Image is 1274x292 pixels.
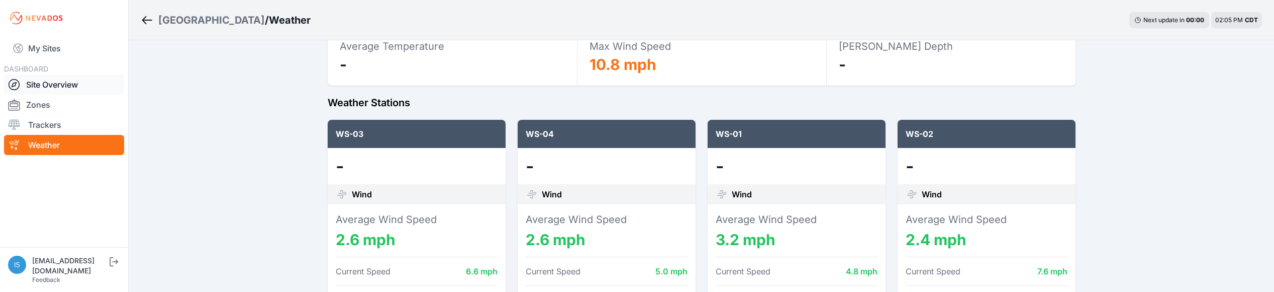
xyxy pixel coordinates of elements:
dt: Average Wind Speed [526,212,688,227]
span: DASHBOARD [4,64,48,73]
div: 00 : 00 [1186,16,1204,24]
dt: Average Wind Speed [336,212,498,227]
a: [GEOGRAPHIC_DATA] [158,13,265,27]
a: My Sites [4,36,124,60]
a: Feedback [32,276,60,283]
span: 02:05 PM [1215,16,1243,24]
span: Next update in [1143,16,1185,24]
dd: - [336,156,498,176]
span: Wind [542,188,562,200]
dd: 2.6 mph [526,231,688,249]
div: WS-01 [708,120,886,148]
a: Trackers [4,115,124,135]
div: WS-03 [328,120,506,148]
dd: - [906,156,1067,176]
dd: 3.2 mph [716,231,877,249]
span: [PERSON_NAME] Depth [839,40,953,52]
h3: Weather [269,13,311,27]
a: Weather [4,135,124,155]
dd: 2.6 mph [336,231,498,249]
h2: Weather Stations [328,96,1075,110]
dt: Current Speed [716,265,770,277]
dt: Average Wind Speed [906,212,1067,227]
dt: Current Speed [336,265,390,277]
img: Nevados [8,10,64,26]
img: iswagart@prim.com [8,256,26,274]
div: WS-02 [898,120,1075,148]
span: Wind [352,188,372,200]
span: / [265,13,269,27]
a: Zones [4,95,124,115]
dd: 7.6 mph [1037,265,1067,277]
span: Max Wind Speed [590,40,671,52]
span: Average Temperature [340,40,444,52]
span: - [839,55,846,74]
dt: Current Speed [526,265,580,277]
nav: Breadcrumb [141,7,311,33]
div: [EMAIL_ADDRESS][DOMAIN_NAME] [32,256,108,276]
div: WS-04 [518,120,696,148]
dd: 6.6 mph [466,265,498,277]
dd: - [526,156,688,176]
a: Site Overview [4,75,124,95]
span: 10.8 mph [590,55,656,74]
span: - [340,55,347,74]
span: CDT [1245,16,1258,24]
dd: 5.0 mph [655,265,688,277]
dd: 4.8 mph [846,265,877,277]
span: Wind [922,188,942,200]
dt: Average Wind Speed [716,212,877,227]
dd: 2.4 mph [906,231,1067,249]
span: Wind [732,188,752,200]
dd: - [716,156,877,176]
dt: Current Speed [906,265,960,277]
